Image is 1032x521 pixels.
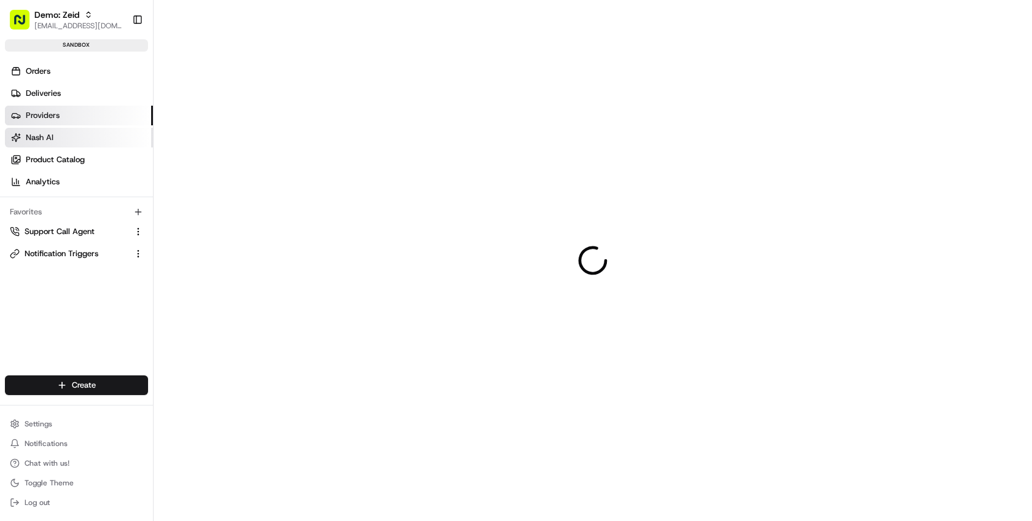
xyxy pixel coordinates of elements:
[5,415,148,433] button: Settings
[10,226,128,237] a: Support Call Agent
[42,129,155,139] div: We're available if you need us!
[104,179,114,189] div: 💻
[34,21,122,31] button: [EMAIL_ADDRESS][DOMAIN_NAME]
[122,208,149,217] span: Pylon
[5,244,148,264] button: Notification Triggers
[116,178,197,190] span: API Documentation
[5,172,153,192] a: Analytics
[26,132,53,143] span: Nash AI
[5,61,153,81] a: Orders
[25,178,94,190] span: Knowledge Base
[25,439,68,449] span: Notifications
[34,9,79,21] button: Demo: Zeid
[25,458,69,468] span: Chat with us!
[5,455,148,472] button: Chat with us!
[5,5,127,34] button: Demo: Zeid[EMAIL_ADDRESS][DOMAIN_NAME]
[26,154,85,165] span: Product Catalog
[12,49,224,68] p: Welcome 👋
[26,66,50,77] span: Orders
[26,88,61,99] span: Deliveries
[12,179,22,189] div: 📗
[5,128,153,147] a: Nash AI
[209,120,224,135] button: Start new chat
[12,117,34,139] img: 1736555255976-a54dd68f-1ca7-489b-9aae-adbdc363a1c4
[5,474,148,492] button: Toggle Theme
[5,84,153,103] a: Deliveries
[5,222,148,241] button: Support Call Agent
[5,39,148,52] div: sandbox
[12,12,37,36] img: Nash
[5,435,148,452] button: Notifications
[10,248,128,259] a: Notification Triggers
[5,494,148,511] button: Log out
[5,375,148,395] button: Create
[5,150,153,170] a: Product Catalog
[25,478,74,488] span: Toggle Theme
[26,176,60,187] span: Analytics
[25,498,50,507] span: Log out
[42,117,201,129] div: Start new chat
[32,79,203,92] input: Clear
[7,173,99,195] a: 📗Knowledge Base
[5,106,153,125] a: Providers
[99,173,202,195] a: 💻API Documentation
[25,419,52,429] span: Settings
[25,226,95,237] span: Support Call Agent
[72,380,96,391] span: Create
[87,207,149,217] a: Powered byPylon
[26,110,60,121] span: Providers
[25,248,98,259] span: Notification Triggers
[5,202,148,222] div: Favorites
